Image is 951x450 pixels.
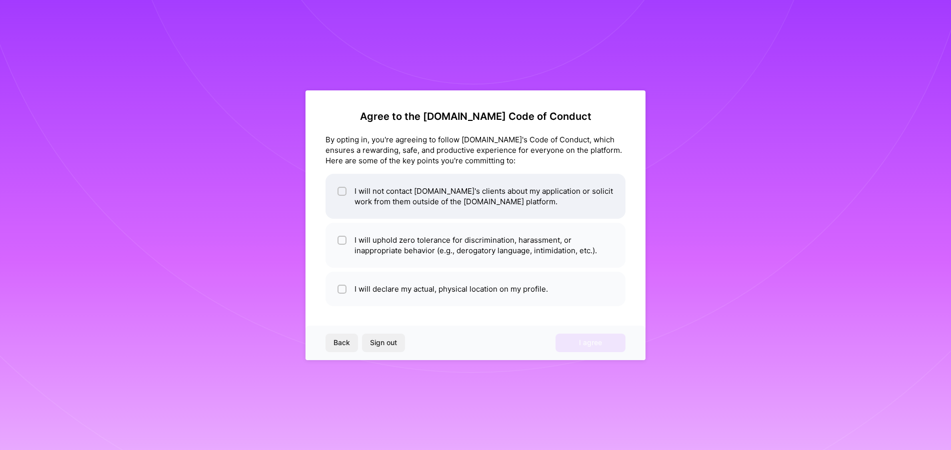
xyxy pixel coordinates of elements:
[325,174,625,219] li: I will not contact [DOMAIN_NAME]'s clients about my application or solicit work from them outside...
[325,134,625,166] div: By opting in, you're agreeing to follow [DOMAIN_NAME]'s Code of Conduct, which ensures a rewardin...
[362,334,405,352] button: Sign out
[325,272,625,306] li: I will declare my actual, physical location on my profile.
[325,334,358,352] button: Back
[325,110,625,122] h2: Agree to the [DOMAIN_NAME] Code of Conduct
[333,338,350,348] span: Back
[325,223,625,268] li: I will uphold zero tolerance for discrimination, harassment, or inappropriate behavior (e.g., der...
[370,338,397,348] span: Sign out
